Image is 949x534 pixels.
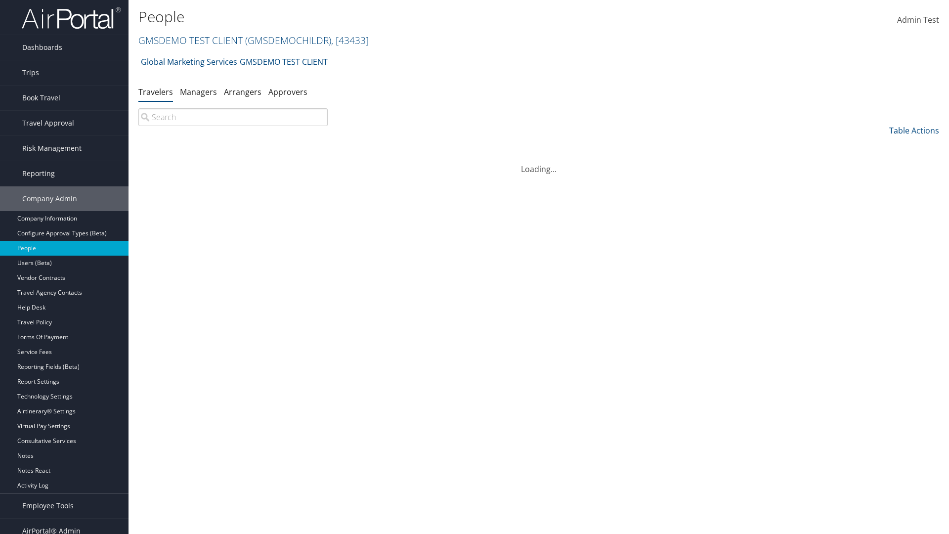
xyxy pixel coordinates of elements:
a: Global Marketing Services [141,52,237,72]
h1: People [138,6,672,27]
img: airportal-logo.png [22,6,121,30]
span: Travel Approval [22,111,74,135]
span: , [ 43433 ] [331,34,369,47]
a: Arrangers [224,87,261,97]
a: Table Actions [889,125,939,136]
span: Risk Management [22,136,82,161]
a: Approvers [268,87,307,97]
a: Admin Test [897,5,939,36]
a: GMSDEMO TEST CLIENT [240,52,328,72]
div: Loading... [138,151,939,175]
span: ( GMSDEMOCHILDR ) [245,34,331,47]
a: GMSDEMO TEST CLIENT [138,34,369,47]
span: Employee Tools [22,493,74,518]
a: Managers [180,87,217,97]
span: Dashboards [22,35,62,60]
span: Book Travel [22,86,60,110]
span: Admin Test [897,14,939,25]
span: Company Admin [22,186,77,211]
a: Travelers [138,87,173,97]
span: Reporting [22,161,55,186]
input: Search [138,108,328,126]
span: Trips [22,60,39,85]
